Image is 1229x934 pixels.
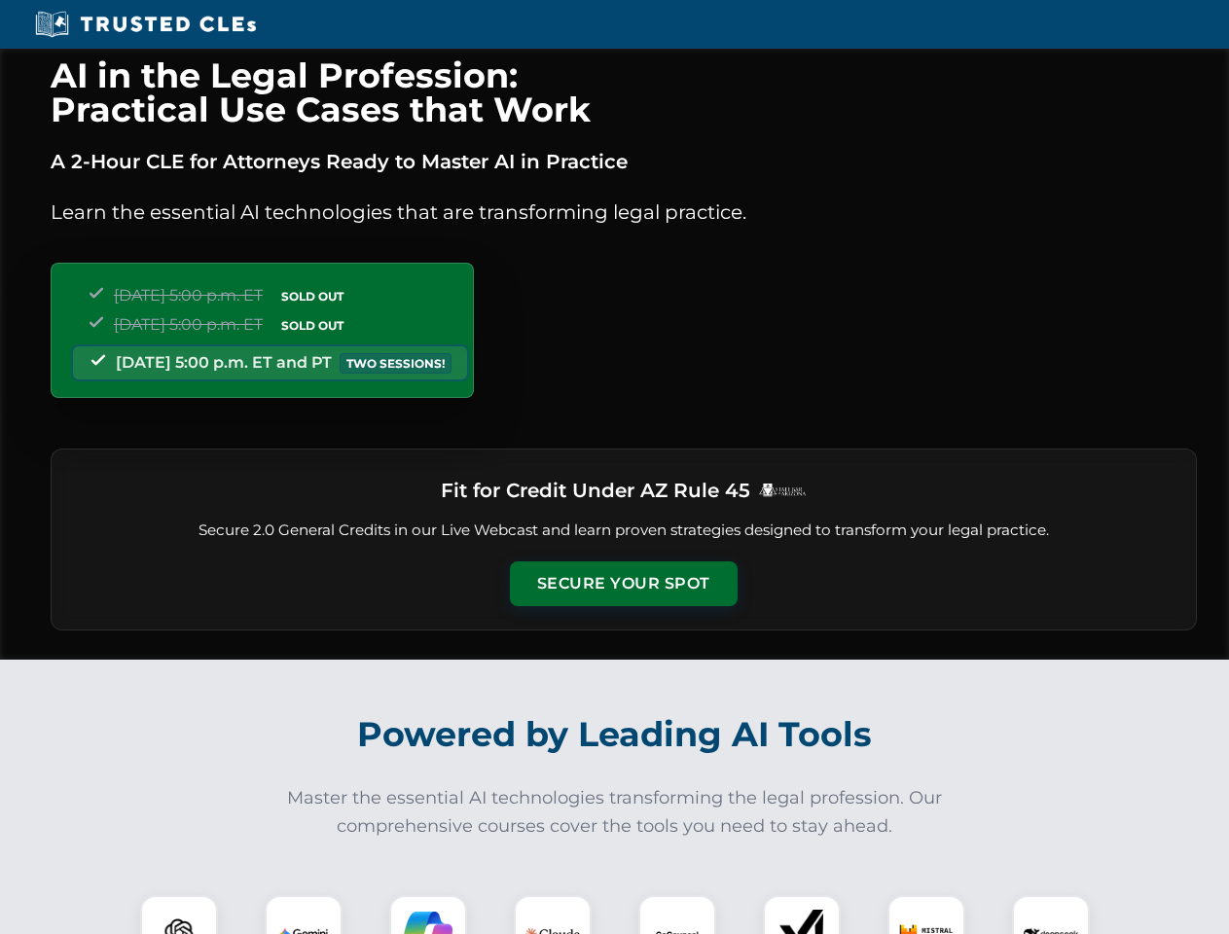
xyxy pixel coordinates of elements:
[29,10,262,39] img: Trusted CLEs
[51,58,1197,126] h1: AI in the Legal Profession: Practical Use Cases that Work
[510,561,738,606] button: Secure Your Spot
[114,315,263,334] span: [DATE] 5:00 p.m. ET
[51,146,1197,177] p: A 2-Hour CLE for Attorneys Ready to Master AI in Practice
[114,286,263,305] span: [DATE] 5:00 p.m. ET
[274,315,350,336] span: SOLD OUT
[758,483,807,497] img: Logo
[441,473,750,508] h3: Fit for Credit Under AZ Rule 45
[274,286,350,306] span: SOLD OUT
[274,784,956,841] p: Master the essential AI technologies transforming the legal profession. Our comprehensive courses...
[51,197,1197,228] p: Learn the essential AI technologies that are transforming legal practice.
[76,700,1154,769] h2: Powered by Leading AI Tools
[75,520,1173,542] p: Secure 2.0 General Credits in our Live Webcast and learn proven strategies designed to transform ...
